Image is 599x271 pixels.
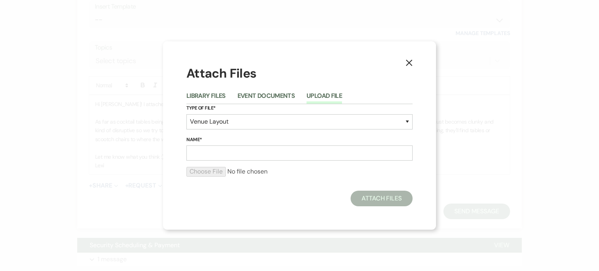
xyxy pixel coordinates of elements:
button: Upload File [307,93,342,104]
button: Attach Files [351,191,413,206]
label: Name* [186,136,413,144]
h1: Attach Files [186,65,413,82]
button: Event Documents [237,93,295,104]
button: Library Files [186,93,226,104]
label: Type of File* [186,104,413,113]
